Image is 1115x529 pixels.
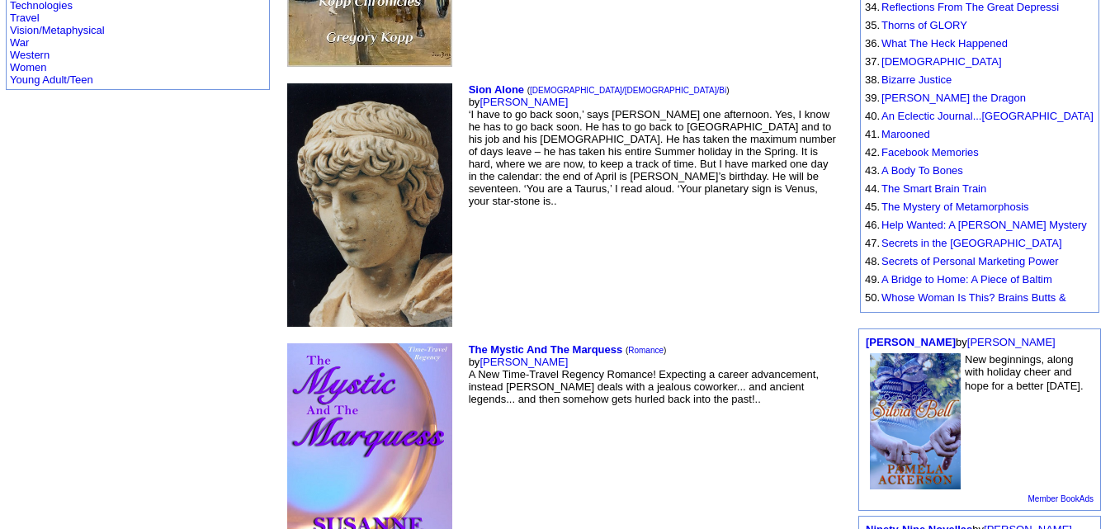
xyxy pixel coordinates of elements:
[469,83,836,207] font: by ‘I have to go back soon,’ says [PERSON_NAME] one afternoon. Yes, I know he has to go back soon...
[881,55,1001,68] a: [DEMOGRAPHIC_DATA]
[865,273,880,286] font: 49.
[881,37,1008,50] a: What The Heck Happened
[626,346,667,355] font: ( )
[881,73,952,86] a: Bizarre Justice
[865,164,880,177] font: 43.
[10,49,50,61] a: Western
[865,55,880,68] font: 37.
[527,86,730,95] font: ( )
[865,289,866,290] img: shim.gif
[287,83,452,327] img: 80648.jpg
[865,201,880,213] font: 45.
[530,86,726,95] a: [DEMOGRAPHIC_DATA]/[DEMOGRAPHIC_DATA]/Bi
[881,182,986,195] a: The Smart Brain Train
[865,234,866,235] img: shim.gif
[865,307,866,308] img: shim.gif
[469,343,819,405] font: by A New Time-Travel Regency Romance! Expecting a career advancement, instead [PERSON_NAME] deals...
[865,216,866,217] img: shim.gif
[881,1,1059,13] a: Reflections From The Great Depressi
[865,146,880,158] font: 42.
[480,356,568,368] a: [PERSON_NAME]
[865,180,866,181] img: shim.gif
[881,146,979,158] a: Facebook Memories
[865,162,866,163] img: shim.gif
[881,237,1061,249] a: Secrets in the [GEOGRAPHIC_DATA]
[865,255,880,267] font: 48.
[865,89,866,90] img: shim.gif
[866,336,1056,348] font: by
[628,346,664,355] a: Romance
[881,128,930,140] a: Marooned
[469,343,623,356] a: The Mystic And The Marquess
[1028,494,1094,503] a: Member BookAds
[881,19,967,31] a: Thorns of GLORY
[865,19,880,31] font: 35.
[865,73,880,86] font: 38.
[10,73,93,86] a: Young Adult/Teen
[865,37,880,50] font: 36.
[881,273,1052,286] a: A Bridge to Home: A Piece of Baltim
[965,353,1084,392] font: New beginnings, along with holiday cheer and hope for a better [DATE].
[870,353,961,489] img: 79862.jpg
[469,83,524,96] a: Sion Alone
[881,110,1094,122] a: An Eclectic Journal...[GEOGRAPHIC_DATA]
[865,128,880,140] font: 41.
[865,107,866,108] img: shim.gif
[10,36,29,49] a: War
[865,71,866,72] img: shim.gif
[865,53,866,54] img: shim.gif
[865,110,880,122] font: 40.
[881,219,1087,231] a: Help Wanted: A [PERSON_NAME] Mystery
[866,336,956,348] a: [PERSON_NAME]
[865,1,880,13] font: 34.
[967,336,1056,348] a: [PERSON_NAME]
[881,201,1028,213] a: The Mystery of Metamorphosis
[865,219,880,231] font: 46.
[865,182,880,195] font: 44.
[881,291,1066,304] a: Whose Woman Is This? Brains Butts &
[881,255,1059,267] a: Secrets of Personal Marketing Power
[865,291,880,304] font: 50.
[10,61,47,73] a: Women
[865,271,866,272] img: shim.gif
[881,92,1026,104] a: [PERSON_NAME] the Dragon
[865,198,866,199] img: shim.gif
[10,12,40,24] a: Travel
[480,96,568,108] a: [PERSON_NAME]
[865,125,866,126] img: shim.gif
[865,237,880,249] font: 47.
[865,92,880,104] font: 39.
[10,24,105,36] a: Vision/Metaphysical
[881,164,963,177] a: A Body To Bones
